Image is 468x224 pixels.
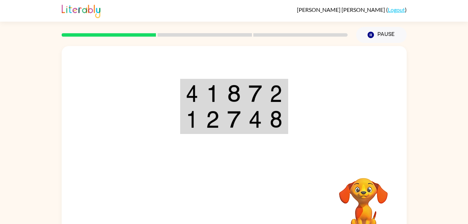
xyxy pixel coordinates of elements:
[227,85,240,102] img: 8
[270,85,282,102] img: 2
[388,6,405,13] a: Logout
[297,6,407,13] div: ( )
[206,85,219,102] img: 1
[186,111,198,128] img: 1
[227,111,240,128] img: 7
[62,3,100,18] img: Literably
[248,111,262,128] img: 4
[248,85,262,102] img: 7
[356,27,407,43] button: Pause
[297,6,386,13] span: [PERSON_NAME] [PERSON_NAME]
[270,111,282,128] img: 8
[206,111,219,128] img: 2
[186,85,198,102] img: 4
